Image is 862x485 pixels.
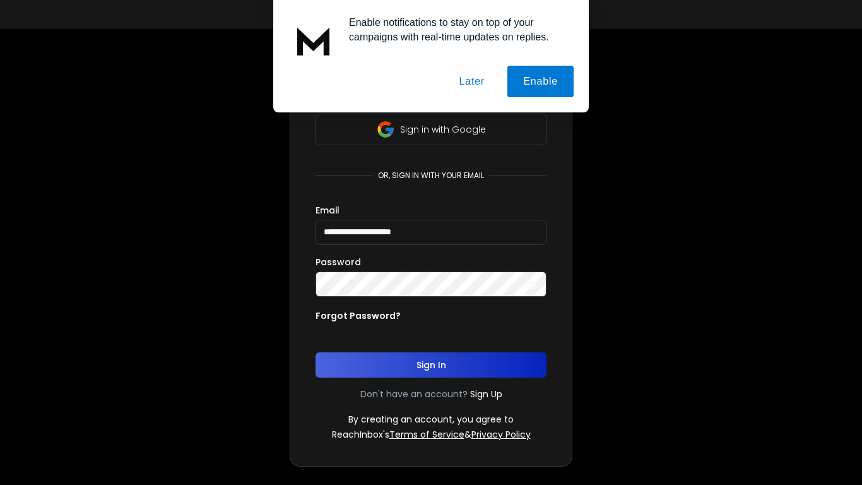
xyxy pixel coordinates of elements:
[316,258,361,266] label: Password
[316,352,546,378] button: Sign In
[348,413,514,426] p: By creating an account, you agree to
[443,66,500,97] button: Later
[400,123,486,136] p: Sign in with Google
[471,428,531,441] a: Privacy Policy
[288,15,339,66] img: notification icon
[316,309,401,322] p: Forgot Password?
[332,428,531,441] p: ReachInbox's &
[373,171,489,181] p: or, sign in with your email
[339,15,574,44] div: Enable notifications to stay on top of your campaigns with real-time updates on replies.
[316,206,339,215] label: Email
[507,66,574,97] button: Enable
[470,388,502,400] a: Sign Up
[360,388,468,400] p: Don't have an account?
[316,114,546,145] button: Sign in with Google
[389,428,464,441] a: Terms of Service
